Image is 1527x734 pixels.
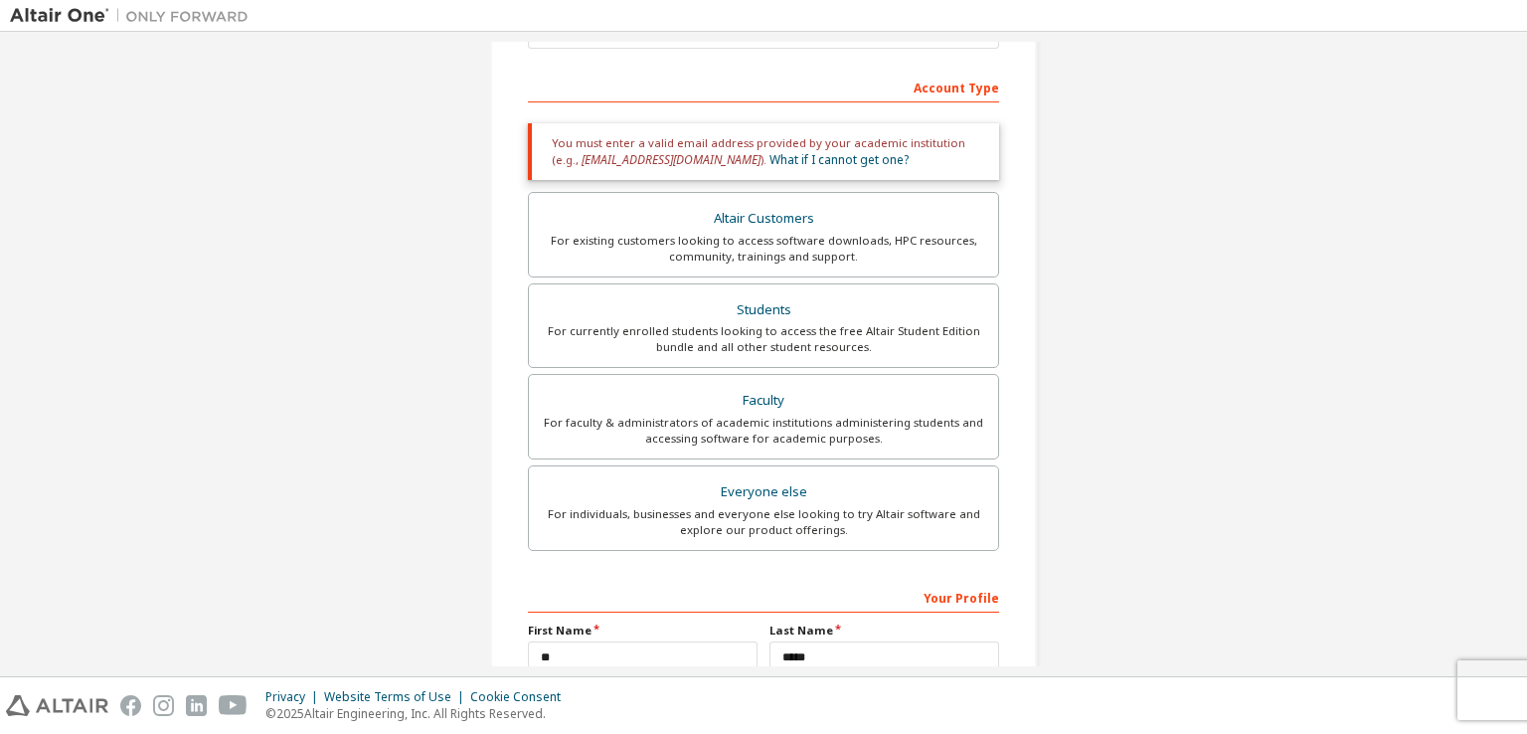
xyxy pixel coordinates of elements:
div: For existing customers looking to access software downloads, HPC resources, community, trainings ... [541,233,986,265]
img: altair_logo.svg [6,695,108,716]
div: Altair Customers [541,205,986,233]
div: Students [541,296,986,324]
div: For individuals, businesses and everyone else looking to try Altair software and explore our prod... [541,506,986,538]
img: linkedin.svg [186,695,207,716]
div: You must enter a valid email address provided by your academic institution (e.g., ). [528,123,999,180]
p: © 2025 Altair Engineering, Inc. All Rights Reserved. [265,705,573,722]
img: Altair One [10,6,258,26]
div: Cookie Consent [470,689,573,705]
div: Your Profile [528,581,999,613]
div: Privacy [265,689,324,705]
img: youtube.svg [219,695,248,716]
a: What if I cannot get one? [769,151,909,168]
div: For faculty & administrators of academic institutions administering students and accessing softwa... [541,415,986,447]
div: Website Terms of Use [324,689,470,705]
label: First Name [528,623,758,639]
img: instagram.svg [153,695,174,716]
div: Everyone else [541,478,986,506]
div: For currently enrolled students looking to access the free Altair Student Edition bundle and all ... [541,323,986,355]
div: Faculty [541,387,986,415]
img: facebook.svg [120,695,141,716]
div: Account Type [528,71,999,102]
span: [EMAIL_ADDRESS][DOMAIN_NAME] [582,151,761,168]
label: Last Name [769,623,999,639]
